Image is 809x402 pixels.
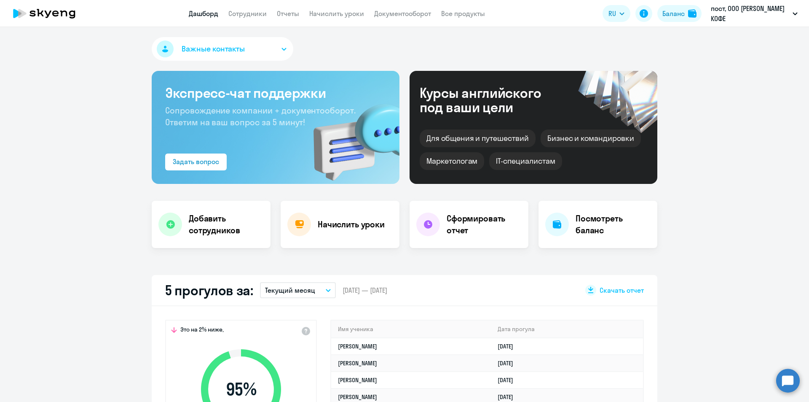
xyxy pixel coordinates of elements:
a: [DATE] [498,343,520,350]
div: Баланс [662,8,685,19]
span: [DATE] — [DATE] [343,286,387,295]
img: balance [688,9,696,18]
span: Это на 2% ниже, [180,326,224,336]
button: Балансbalance [657,5,702,22]
th: Имя ученика [331,321,491,338]
a: [PERSON_NAME] [338,376,377,384]
a: Отчеты [277,9,299,18]
span: Скачать отчет [600,286,644,295]
a: Документооборот [374,9,431,18]
a: Дашборд [189,9,218,18]
div: Задать вопрос [173,156,219,167]
th: Дата прогула [491,321,643,338]
button: Текущий месяц [260,282,336,298]
a: [DATE] [498,376,520,384]
a: [PERSON_NAME] [338,359,377,367]
button: RU [603,5,630,22]
span: Важные контакты [182,43,245,54]
span: Сопровождение компании + документооборот. Ответим на ваш вопрос за 5 минут! [165,105,356,127]
p: пост, ООО [PERSON_NAME] КОФЕ [711,3,789,24]
div: Бизнес и командировки [541,130,641,147]
p: Текущий месяц [265,285,315,295]
h4: Сформировать отчет [447,213,522,236]
h4: Посмотреть баланс [576,213,651,236]
h2: 5 прогулов за: [165,282,253,299]
span: RU [608,8,616,19]
button: Задать вопрос [165,154,227,170]
button: пост, ООО [PERSON_NAME] КОФЕ [707,3,802,24]
span: 95 % [193,379,289,399]
a: [PERSON_NAME] [338,343,377,350]
a: Начислить уроки [309,9,364,18]
a: Все продукты [441,9,485,18]
h4: Добавить сотрудников [189,213,264,236]
div: IT-специалистам [489,152,562,170]
a: [PERSON_NAME] [338,393,377,401]
h4: Начислить уроки [318,219,385,230]
div: Курсы английского под ваши цели [420,86,564,114]
img: bg-img [301,89,399,184]
a: [DATE] [498,393,520,401]
h3: Экспресс-чат поддержки [165,84,386,101]
div: Для общения и путешествий [420,130,536,147]
button: Важные контакты [152,37,293,61]
a: [DATE] [498,359,520,367]
a: Сотрудники [228,9,267,18]
div: Маркетологам [420,152,484,170]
